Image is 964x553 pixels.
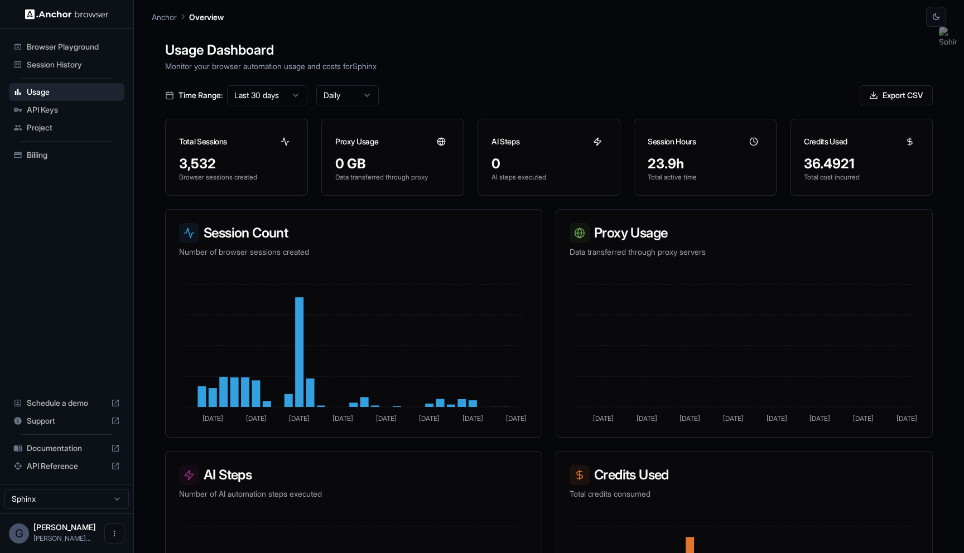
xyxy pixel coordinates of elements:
div: Project [9,119,124,137]
tspan: [DATE] [332,414,353,423]
tspan: [DATE] [767,414,787,423]
h3: Session Hours [648,136,696,147]
h3: Proxy Usage [335,136,378,147]
span: Session History [27,59,120,70]
div: Billing [9,146,124,164]
div: G [9,523,29,544]
div: 36.4921 [804,155,919,173]
img: Anchor Logo [25,9,109,20]
p: Browser sessions created [179,173,294,182]
div: API Keys [9,101,124,119]
tspan: [DATE] [506,414,527,423]
span: Documentation [27,443,107,454]
h3: Credits Used [570,465,919,485]
span: Support [27,415,107,426]
span: Project [27,122,120,133]
tspan: [DATE] [593,414,614,423]
h1: Usage Dashboard [165,40,933,60]
tspan: [DATE] [289,414,310,423]
button: Open menu [104,523,124,544]
p: Total cost incurred [804,173,919,182]
span: API Reference [27,460,107,472]
tspan: [DATE] [723,414,744,423]
span: Gabriel Taboada [33,522,96,532]
p: Overview [189,11,224,23]
tspan: [DATE] [896,414,917,423]
div: Session History [9,56,124,74]
span: Usage [27,86,120,98]
p: AI steps executed [491,173,606,182]
p: Total active time [648,173,763,182]
p: Number of AI automation steps executed [179,488,528,499]
img: Sphinx [939,27,957,45]
tspan: [DATE] [853,414,874,423]
p: Monitor your browser automation usage and costs for Sphinx [165,60,933,72]
tspan: [DATE] [637,414,657,423]
button: Export CSV [860,85,933,105]
tspan: [DATE] [462,414,483,423]
div: Browser Playground [9,38,124,56]
h3: Credits Used [804,136,847,147]
div: API Reference [9,457,124,475]
div: 0 GB [335,155,450,173]
span: Schedule a demo [27,397,107,409]
div: 0 [491,155,606,173]
div: Usage [9,83,124,101]
span: API Keys [27,104,120,115]
span: Billing [27,149,120,161]
h3: Session Count [179,223,528,243]
span: Browser Playground [27,41,120,52]
p: Number of browser sessions created [179,246,528,258]
nav: breadcrumb [152,11,224,23]
h3: Total Sessions [179,136,227,147]
div: 23.9h [648,155,763,173]
span: gabriel@sphinxhq.com [33,534,91,542]
h3: AI Steps [179,465,528,485]
tspan: [DATE] [679,414,700,423]
span: Time Range: [179,90,223,101]
div: 3,532 [179,155,294,173]
tspan: [DATE] [246,414,267,423]
p: Data transferred through proxy [335,173,450,182]
tspan: [DATE] [809,414,830,423]
p: Total credits consumed [570,488,919,499]
p: Anchor [152,11,177,23]
div: Support [9,412,124,430]
h3: AI Steps [491,136,519,147]
div: Documentation [9,439,124,457]
h3: Proxy Usage [570,223,919,243]
div: Schedule a demo [9,394,124,412]
p: Data transferred through proxy servers [570,246,919,258]
tspan: [DATE] [203,414,223,423]
tspan: [DATE] [376,414,397,423]
tspan: [DATE] [419,414,440,423]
